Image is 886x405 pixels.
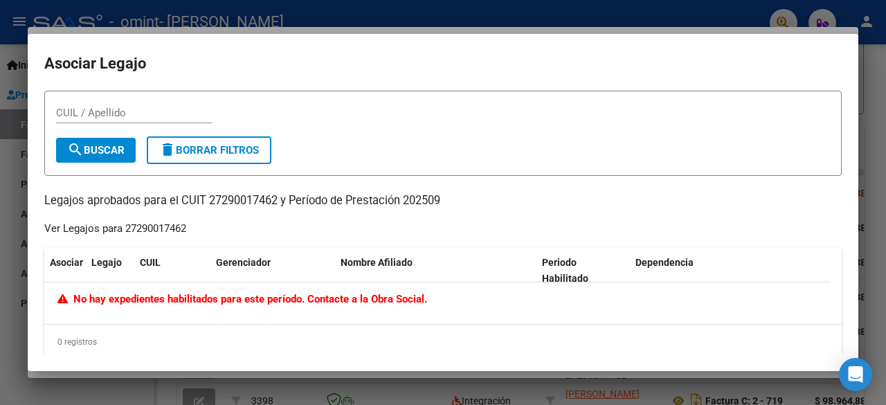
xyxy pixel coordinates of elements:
[56,138,136,163] button: Buscar
[630,248,831,294] datatable-header-cell: Dependencia
[635,257,694,268] span: Dependencia
[839,358,872,391] div: Open Intercom Messenger
[44,221,186,237] div: Ver Legajos para 27290017462
[86,248,134,294] datatable-header-cell: Legajo
[216,257,271,268] span: Gerenciador
[67,144,125,156] span: Buscar
[335,248,536,294] datatable-header-cell: Nombre Afiliado
[210,248,335,294] datatable-header-cell: Gerenciador
[44,192,842,210] p: Legajos aprobados para el CUIT 27290017462 y Período de Prestación 202509
[44,51,842,77] h2: Asociar Legajo
[542,257,588,284] span: Periodo Habilitado
[159,144,259,156] span: Borrar Filtros
[44,248,86,294] datatable-header-cell: Asociar
[67,141,84,158] mat-icon: search
[44,325,842,359] div: 0 registros
[91,257,122,268] span: Legajo
[159,141,176,158] mat-icon: delete
[140,257,161,268] span: CUIL
[134,248,210,294] datatable-header-cell: CUIL
[341,257,413,268] span: Nombre Afiliado
[536,248,630,294] datatable-header-cell: Periodo Habilitado
[50,257,83,268] span: Asociar
[147,136,271,164] button: Borrar Filtros
[57,293,427,305] span: No hay expedientes habilitados para este período. Contacte a la Obra Social.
